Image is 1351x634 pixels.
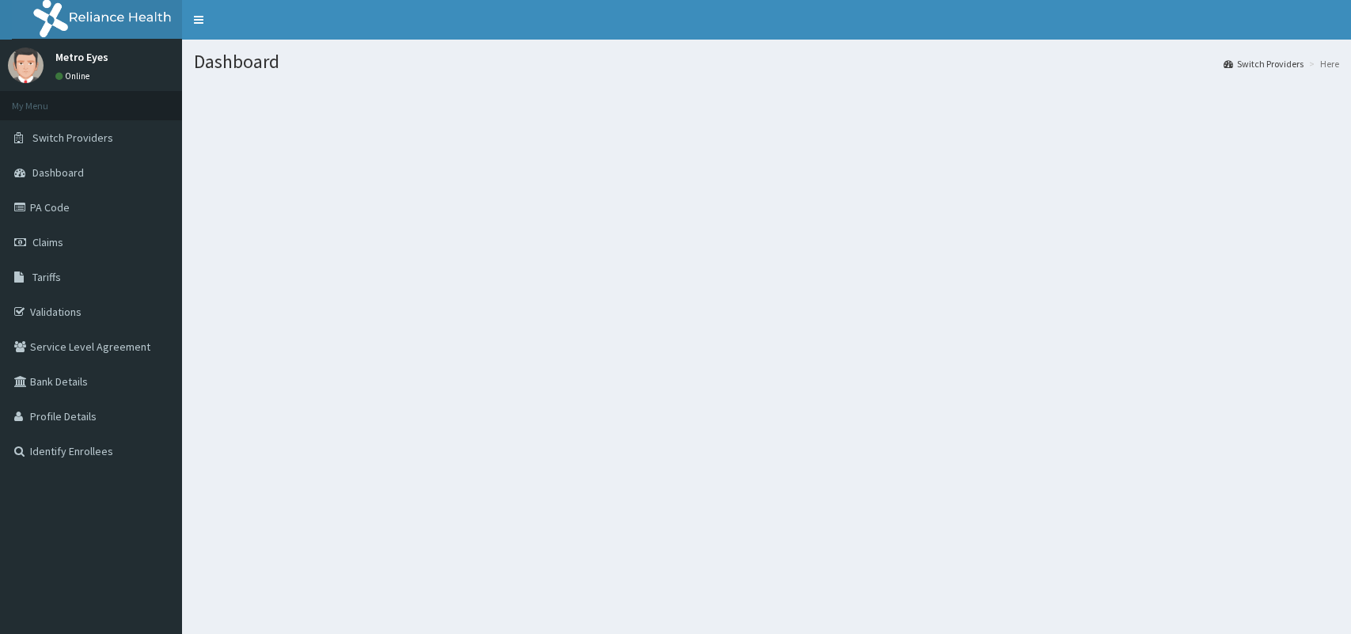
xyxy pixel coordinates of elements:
[194,51,1339,72] h1: Dashboard
[32,235,63,249] span: Claims
[55,51,108,63] p: Metro Eyes
[55,70,93,82] a: Online
[1224,57,1304,70] a: Switch Providers
[32,270,61,284] span: Tariffs
[32,165,84,180] span: Dashboard
[1305,57,1339,70] li: Here
[8,47,44,83] img: User Image
[32,131,113,145] span: Switch Providers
